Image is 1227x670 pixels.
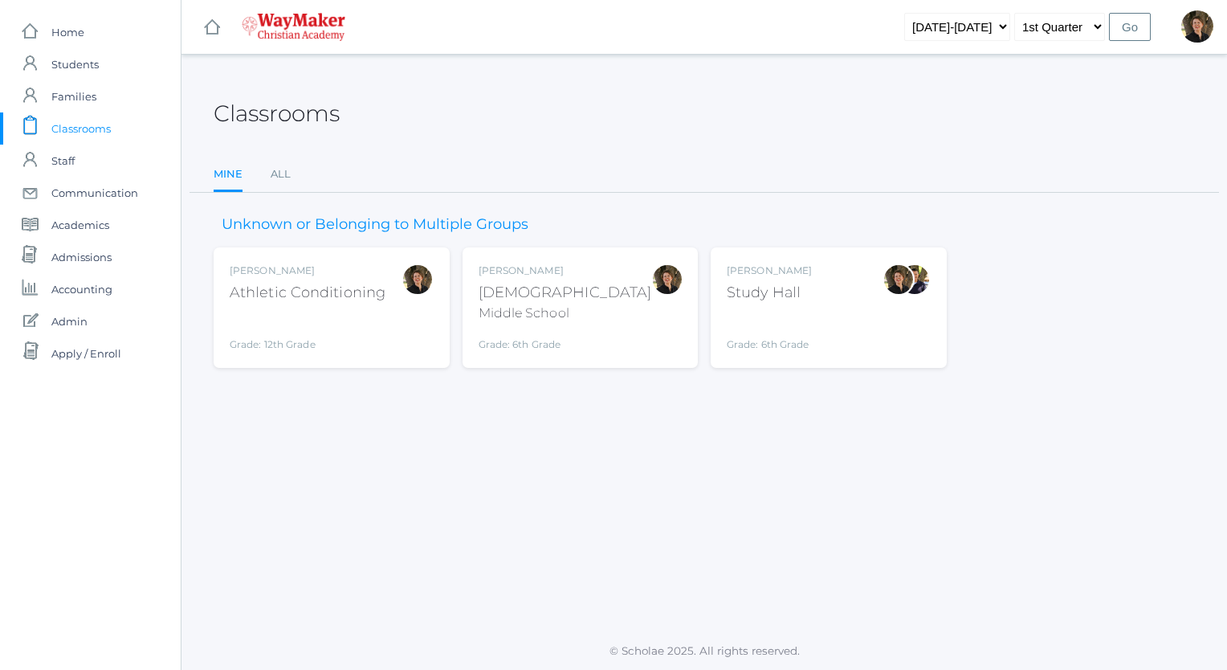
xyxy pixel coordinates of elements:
[479,264,652,278] div: [PERSON_NAME]
[51,241,112,273] span: Admissions
[230,310,385,352] div: Grade: 12th Grade
[214,101,340,126] h2: Classrooms
[51,48,99,80] span: Students
[242,13,345,41] img: waymaker-logo-stack-white-1602f2b1af18da31a5905e9982d058868370996dac5278e84edea6dabf9a3315.png
[51,145,75,177] span: Staff
[51,305,88,337] span: Admin
[230,282,385,304] div: Athletic Conditioning
[883,264,915,296] div: Dianna Renz
[899,264,931,296] div: Richard Lepage
[51,209,109,241] span: Academics
[1109,13,1151,41] input: Go
[230,264,385,278] div: [PERSON_NAME]
[181,643,1227,659] p: © Scholae 2025. All rights reserved.
[51,337,121,370] span: Apply / Enroll
[1181,10,1213,43] div: Dianna Renz
[214,158,243,193] a: Mine
[51,112,111,145] span: Classrooms
[51,16,84,48] span: Home
[479,282,652,304] div: [DEMOGRAPHIC_DATA]
[479,304,652,323] div: Middle School
[51,80,96,112] span: Families
[214,217,536,233] h3: Unknown or Belonging to Multiple Groups
[51,177,138,209] span: Communication
[727,282,812,304] div: Study Hall
[727,264,812,278] div: [PERSON_NAME]
[51,273,112,305] span: Accounting
[651,264,683,296] div: Dianna Renz
[271,158,291,190] a: All
[479,329,652,352] div: Grade: 6th Grade
[727,310,812,352] div: Grade: 6th Grade
[402,264,434,296] div: Dianna Renz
